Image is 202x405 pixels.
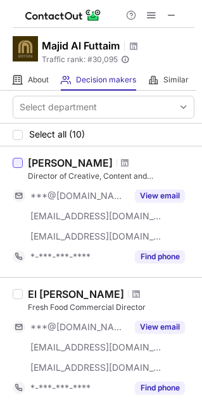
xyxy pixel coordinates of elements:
[30,190,127,202] span: ***@[DOMAIN_NAME]
[42,38,120,53] h1: Majid Al Futtaim
[163,75,189,85] span: Similar
[28,157,113,169] div: [PERSON_NAME]
[28,288,124,300] div: El [PERSON_NAME]
[30,342,162,353] span: [EMAIL_ADDRESS][DOMAIN_NAME]
[13,36,38,61] img: 4b8f0bb95619e8d0d93f76c545bd30bd
[30,231,162,242] span: [EMAIL_ADDRESS][DOMAIN_NAME]
[30,210,162,222] span: [EMAIL_ADDRESS][DOMAIN_NAME]
[28,302,194,313] div: Fresh Food Commercial Director
[28,170,194,182] div: Director of Creative, Content and Communication / Customer Solutions
[28,75,49,85] span: About
[25,8,101,23] img: ContactOut v5.3.10
[30,321,127,333] span: ***@[DOMAIN_NAME]
[135,190,185,202] button: Reveal Button
[20,101,97,113] div: Select department
[135,382,185,394] button: Reveal Button
[30,362,162,373] span: [EMAIL_ADDRESS][DOMAIN_NAME]
[135,321,185,333] button: Reveal Button
[76,75,136,85] span: Decision makers
[42,55,118,64] span: Traffic rank: # 30,095
[29,129,85,139] span: Select all (10)
[135,250,185,263] button: Reveal Button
